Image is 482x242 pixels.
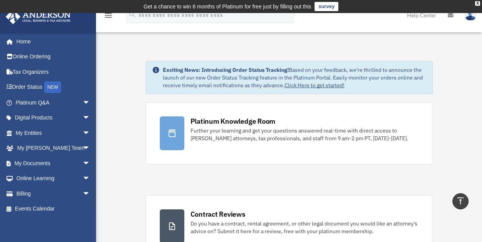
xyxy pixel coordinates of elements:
[190,220,419,235] div: Do you have a contract, rental agreement, or other legal document you would like an attorney's ad...
[128,10,137,19] i: search
[104,13,113,20] a: menu
[163,66,426,89] div: Based on your feedback, we're thrilled to announce the launch of our new Order Status Tracking fe...
[456,196,465,206] i: vertical_align_top
[44,81,61,93] div: NEW
[104,11,113,20] i: menu
[83,141,98,156] span: arrow_drop_down
[83,95,98,111] span: arrow_drop_down
[3,9,73,24] img: Anderson Advisors Platinum Portal
[5,156,102,171] a: My Documentsarrow_drop_down
[5,186,102,201] a: Billingarrow_drop_down
[190,116,276,126] div: Platinum Knowledge Room
[465,10,476,21] img: User Pic
[5,95,102,110] a: Platinum Q&Aarrow_drop_down
[144,2,311,11] div: Get a chance to win 6 months of Platinum for free just by filling out this
[452,193,469,209] a: vertical_align_top
[190,209,245,219] div: Contract Reviews
[5,141,102,156] a: My [PERSON_NAME] Teamarrow_drop_down
[5,49,102,65] a: Online Ordering
[83,125,98,141] span: arrow_drop_down
[5,80,102,95] a: Order StatusNEW
[475,1,480,6] div: close
[5,171,102,186] a: Online Learningarrow_drop_down
[83,171,98,187] span: arrow_drop_down
[5,125,102,141] a: My Entitiesarrow_drop_down
[285,82,345,89] a: Click Here to get started!
[5,64,102,80] a: Tax Organizers
[83,186,98,202] span: arrow_drop_down
[315,2,338,11] a: survey
[5,34,98,49] a: Home
[83,110,98,126] span: arrow_drop_down
[83,156,98,171] span: arrow_drop_down
[5,201,102,217] a: Events Calendar
[5,110,102,126] a: Digital Productsarrow_drop_down
[163,66,289,73] strong: Exciting News: Introducing Order Status Tracking!
[190,127,419,142] div: Further your learning and get your questions answered real-time with direct access to [PERSON_NAM...
[146,102,433,164] a: Platinum Knowledge Room Further your learning and get your questions answered real-time with dire...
